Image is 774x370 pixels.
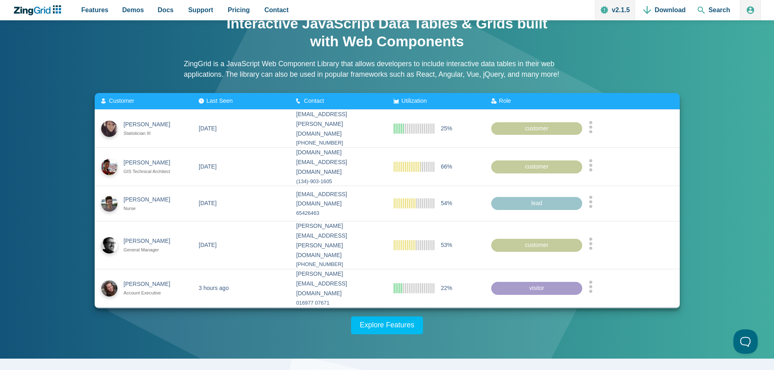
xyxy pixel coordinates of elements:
[351,316,423,334] a: Explore Features
[441,199,452,208] span: 54%
[491,197,582,210] div: lead
[491,282,582,295] div: visitor
[296,209,381,218] div: 65426463
[109,97,134,104] span: Customer
[296,260,381,269] div: [PHONE_NUMBER]
[199,240,217,250] div: [DATE]
[124,120,178,130] div: [PERSON_NAME]
[184,58,590,80] p: ZingGrid is a JavaScript Web Component Library that allows developers to include interactive data...
[733,329,758,354] iframe: Toggle Customer Support
[499,97,511,104] span: Role
[199,123,217,133] div: [DATE]
[304,97,324,104] span: Contact
[296,110,381,138] div: [EMAIL_ADDRESS][PERSON_NAME][DOMAIN_NAME]
[199,199,217,208] div: [DATE]
[401,97,427,104] span: Utilization
[296,148,381,177] div: [DOMAIN_NAME][EMAIL_ADDRESS][DOMAIN_NAME]
[491,239,582,252] div: customer
[296,138,381,147] div: [PHONE_NUMBER]
[124,204,178,212] div: Nurse
[158,4,173,15] span: Docs
[206,97,233,104] span: Last Seen
[265,4,289,15] span: Contact
[441,283,452,293] span: 22%
[188,4,213,15] span: Support
[124,168,178,175] div: GIS Technical Architect
[124,236,178,246] div: [PERSON_NAME]
[491,160,582,173] div: customer
[124,195,178,205] div: [PERSON_NAME]
[491,122,582,135] div: customer
[296,221,381,260] div: [PERSON_NAME][EMAIL_ADDRESS][PERSON_NAME][DOMAIN_NAME]
[228,4,250,15] span: Pricing
[441,162,452,172] span: 66%
[441,240,452,250] span: 53%
[122,4,144,15] span: Demos
[13,5,65,15] a: ZingChart Logo. Click to return to the homepage
[296,177,381,186] div: (134)-903-1605
[124,158,178,168] div: [PERSON_NAME]
[124,130,178,137] div: Statistician III
[124,246,178,254] div: General Manager
[225,15,550,50] h1: Interactive JavaScript Data Tables & Grids built with Web Components
[124,289,178,297] div: Account Executive
[81,4,108,15] span: Features
[296,298,381,307] div: 016977 07671
[199,162,217,172] div: [DATE]
[124,279,178,289] div: [PERSON_NAME]
[296,269,381,298] div: [PERSON_NAME][EMAIL_ADDRESS][DOMAIN_NAME]
[199,283,229,293] div: 3 hours ago
[296,189,381,209] div: [EMAIL_ADDRESS][DOMAIN_NAME]
[441,123,452,133] span: 25%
